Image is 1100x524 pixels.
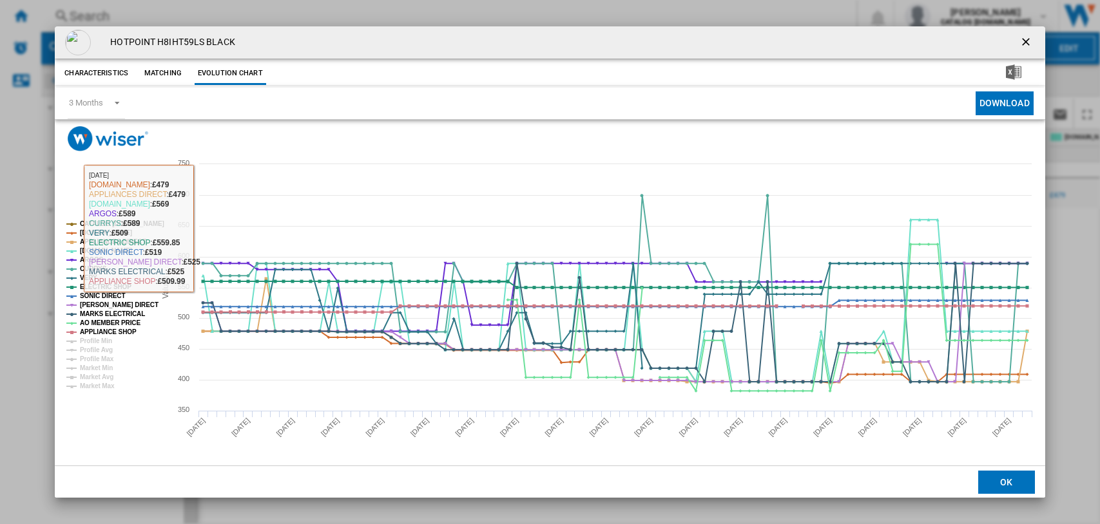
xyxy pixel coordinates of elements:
[80,274,97,281] tspan: VERY
[543,416,564,438] tspan: [DATE]
[80,319,140,326] tspan: AO MEMBER PRICE
[80,256,104,263] tspan: ARGOS
[68,126,148,151] img: logo_wiser_300x94.png
[80,337,112,344] tspan: Profile Min
[80,301,159,308] tspan: [PERSON_NAME] DIRECT
[80,229,132,236] tspan: [DOMAIN_NAME]
[195,62,266,85] button: Evolution chart
[678,416,699,438] tspan: [DATE]
[80,382,115,389] tspan: Market Max
[275,416,296,438] tspan: [DATE]
[978,471,1035,494] button: OK
[80,328,137,335] tspan: APPLIANCE SHOP
[69,98,102,108] div: 3 Months
[320,416,341,438] tspan: [DATE]
[991,416,1012,438] tspan: [DATE]
[947,416,968,438] tspan: [DATE]
[80,220,164,227] tspan: CATALOG [DOMAIN_NAME]
[454,416,476,438] tspan: [DATE]
[1006,64,1021,80] img: excel-24x24.png
[178,252,189,259] tspan: 600
[365,416,386,438] tspan: [DATE]
[178,375,189,382] tspan: 400
[65,30,91,55] img: empty.gif
[80,364,113,371] tspan: Market Min
[80,292,125,299] tspan: SONIC DIRECT
[80,310,145,317] tspan: MARKS ELECTRICAL
[178,221,189,229] tspan: 650
[178,283,189,290] tspan: 550
[633,416,654,438] tspan: [DATE]
[135,62,191,85] button: Matching
[162,276,171,299] tspan: Values
[80,247,132,254] tspan: [DOMAIN_NAME]
[722,416,744,438] tspan: [DATE]
[178,190,189,198] tspan: 700
[857,416,878,438] tspan: [DATE]
[178,313,189,321] tspan: 500
[1014,30,1040,55] button: getI18NText('BUTTONS.CLOSE_DIALOG')
[80,373,113,380] tspan: Market Avg
[80,283,131,290] tspan: ELECTRIC SHOP
[80,265,107,272] tspan: CURRYS
[104,36,235,49] h4: HOTPOINT H8IHT59LS BLACK
[976,91,1034,115] button: Download
[178,406,189,413] tspan: 350
[767,416,789,438] tspan: [DATE]
[902,416,923,438] tspan: [DATE]
[186,416,207,438] tspan: [DATE]
[812,416,833,438] tspan: [DATE]
[1019,35,1035,51] ng-md-icon: getI18NText('BUTTONS.CLOSE_DIALOG')
[80,346,113,353] tspan: Profile Avg
[409,416,430,438] tspan: [DATE]
[80,355,114,362] tspan: Profile Max
[230,416,251,438] tspan: [DATE]
[178,159,189,167] tspan: 750
[985,62,1042,85] button: Download in Excel
[55,26,1045,498] md-dialog: Product popup
[61,62,131,85] button: Characteristics
[80,238,146,245] tspan: APPLIANCES DIRECT
[588,416,610,438] tspan: [DATE]
[178,344,189,351] tspan: 450
[499,416,520,438] tspan: [DATE]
